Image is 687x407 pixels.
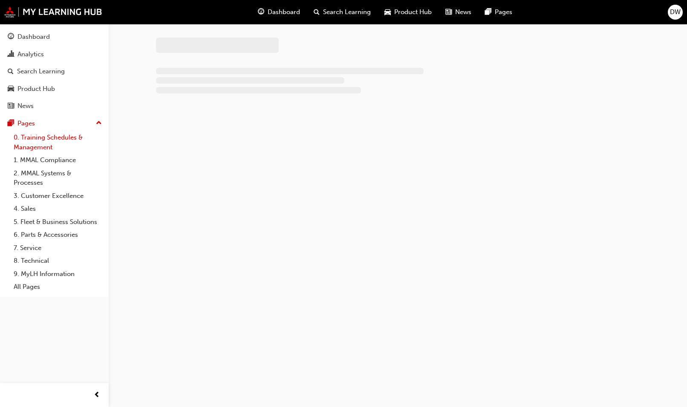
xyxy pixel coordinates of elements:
span: Pages [495,7,512,17]
div: Pages [17,119,35,128]
button: Pages [3,116,105,131]
span: search-icon [314,7,320,17]
span: prev-icon [94,390,100,401]
div: Product Hub [17,84,55,94]
a: 3. Customer Excellence [10,189,105,203]
a: 5. Fleet & Business Solutions [10,215,105,229]
span: pages-icon [485,7,491,17]
a: Search Learning [3,64,105,79]
a: search-iconSearch Learning [307,3,378,21]
span: chart-icon [8,51,14,58]
span: Dashboard [268,7,300,17]
button: DashboardAnalyticsSearch LearningProduct HubNews [3,27,105,116]
img: mmal [4,6,102,17]
div: Analytics [17,49,44,59]
span: guage-icon [8,33,14,41]
span: DW [670,7,681,17]
a: 9. MyLH Information [10,267,105,281]
span: car-icon [8,85,14,93]
span: news-icon [8,102,14,110]
a: 0. Training Schedules & Management [10,131,105,154]
span: up-icon [96,118,102,129]
span: News [455,7,471,17]
a: News [3,98,105,114]
a: 2. MMAL Systems & Processes [10,167,105,189]
a: 8. Technical [10,254,105,267]
a: Analytics [3,47,105,62]
a: All Pages [10,280,105,294]
span: Product Hub [394,7,432,17]
a: news-iconNews [439,3,478,21]
a: Dashboard [3,29,105,45]
a: 4. Sales [10,202,105,215]
button: DW [668,5,683,20]
span: car-icon [384,7,391,17]
a: 7. Service [10,241,105,255]
span: search-icon [8,68,14,76]
a: Product Hub [3,81,105,97]
span: news-icon [445,7,452,17]
a: pages-iconPages [478,3,519,21]
a: guage-iconDashboard [251,3,307,21]
div: Search Learning [17,67,65,76]
a: 1. MMAL Compliance [10,154,105,167]
div: Dashboard [17,32,50,42]
a: 6. Parts & Accessories [10,228,105,241]
span: guage-icon [258,7,264,17]
a: car-iconProduct Hub [378,3,439,21]
span: Search Learning [323,7,371,17]
div: News [17,101,34,111]
span: pages-icon [8,120,14,128]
